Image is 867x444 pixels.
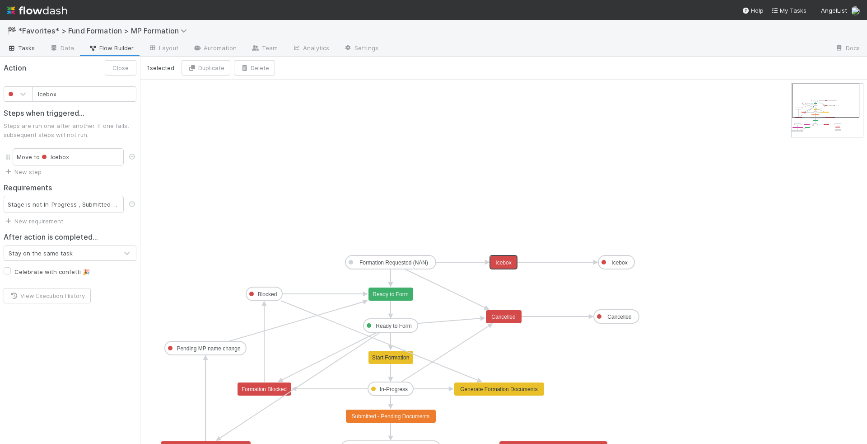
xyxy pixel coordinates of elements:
span: AngelList [821,7,847,14]
a: New requirement [4,217,63,225]
a: Data [42,42,81,56]
span: *Favorites* > Fund Formation > MP Formation [18,26,191,35]
a: Analytics [285,42,336,56]
img: logo-inverted-e16ddd16eac7371096b0.svg [7,3,67,18]
span: Flow Builder [89,43,134,52]
text: Formation Blocked [242,386,287,392]
text: Formation Requested (NAN) [359,260,428,266]
text: Cancelled [491,314,515,320]
text: In-Progress [380,386,408,392]
a: Flow Builder [81,42,141,56]
img: avatar_892eb56c-5b5a-46db-bf0b-2a9023d0e8f8.png [851,6,860,15]
text: Icebox [495,260,511,266]
div: Move to [13,148,124,165]
div: Help [742,6,764,15]
div: Stay on the same task [9,249,73,258]
a: New step [4,168,42,175]
a: Layout [141,42,186,56]
button: Close [105,60,136,76]
text: Cancelled [607,314,631,320]
a: Automation [186,42,244,56]
span: My Tasks [771,7,806,14]
h2: After action is completed... [4,233,98,241]
div: Stage is not In-Progress , Submitted - Pending Documents , Complete [4,196,124,213]
text: Blocked [258,291,277,298]
text: Generate Formation Documents [460,386,537,392]
button: Delete [234,60,275,76]
text: Pending MP name change [177,345,241,352]
a: Settings [336,42,386,56]
text: Ready to Form [376,323,411,329]
span: Icebox [40,153,69,161]
text: Start Formation [372,354,410,361]
a: Team [244,42,285,56]
text: Icebox [611,260,627,266]
h2: Requirements [4,184,136,192]
text: Ready to Form [373,291,408,298]
button: Duplicate [182,60,230,76]
span: Tasks [7,43,35,52]
label: Celebrate with confetti 🎉 [14,266,90,277]
p: Steps are run one after another. If one fails, subsequent steps will not run. [4,121,136,139]
a: Docs [828,42,867,56]
text: Submitted - Pending Documents [352,413,430,420]
span: Action [4,62,26,74]
h2: Steps when triggered... [4,109,136,118]
span: 1 selected [147,63,174,72]
button: View Execution History [4,288,91,303]
span: 🏁 [7,27,16,34]
a: My Tasks [771,6,806,15]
